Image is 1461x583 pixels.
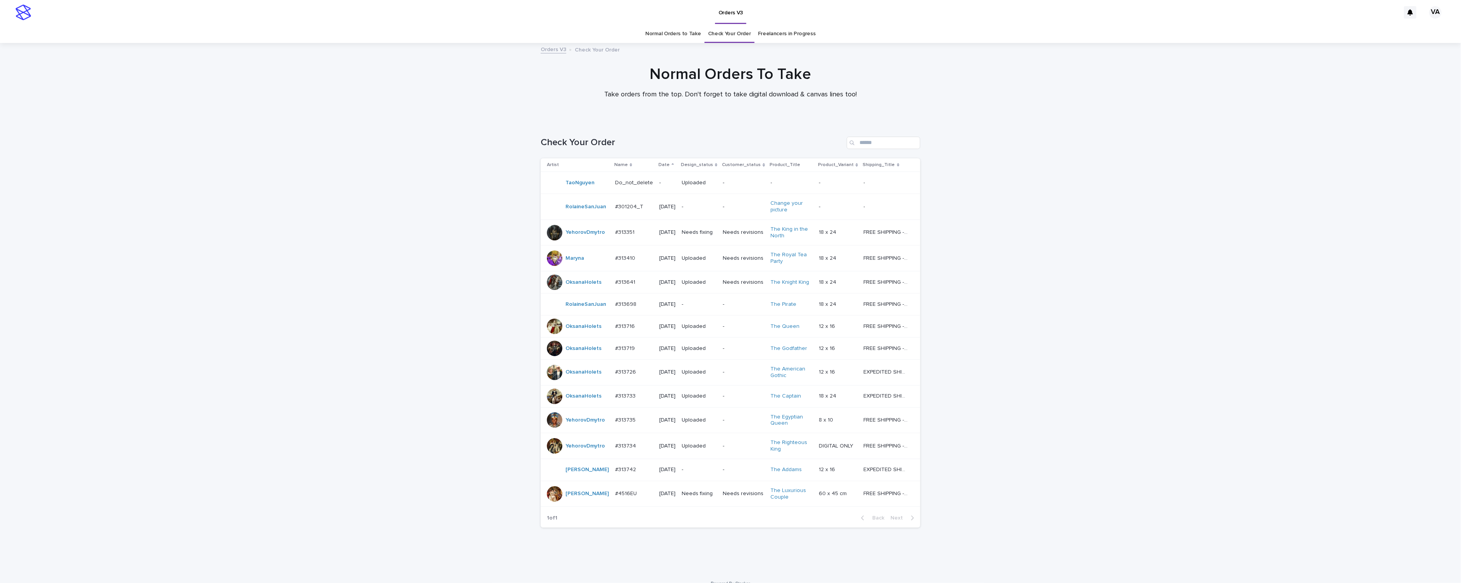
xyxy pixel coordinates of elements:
[682,369,717,376] p: Uploaded
[682,229,717,236] p: Needs fixing
[864,489,909,497] p: FREE SHIPPING - preview in 1-2 business days, after your approval delivery will take 6-10 busines...
[659,393,675,400] p: [DATE]
[681,161,713,169] p: Design_status
[565,466,609,473] a: [PERSON_NAME]
[771,393,801,400] a: The Captain
[771,301,797,308] a: The Pirate
[771,279,810,286] a: The Knight King
[659,301,675,308] p: [DATE]
[819,415,835,424] p: 8 x 10
[682,204,717,210] p: -
[890,515,908,521] span: Next
[615,344,636,352] p: #313719
[864,278,909,286] p: FREE SHIPPING - preview in 1-2 business days, after your approval delivery will take 5-10 b.d.
[576,91,885,99] p: Take orders from the top. Don't forget to take digital download & canvas lines too!
[863,161,895,169] p: Shipping_Title
[847,137,920,149] div: Search
[565,229,605,236] a: YehorovDmytro
[819,300,838,308] p: 18 x 24
[1429,6,1442,19] div: VA
[615,228,636,236] p: #313351
[541,245,920,271] tr: Maryna #313410#313410 [DATE]UploadedNeeds revisionsThe Royal Tea Party 18 x 2418 x 24 FREE SHIPPI...
[682,490,717,497] p: Needs fixing
[682,279,717,286] p: Uploaded
[659,180,675,186] p: -
[541,45,566,53] a: Orders V3
[615,322,636,330] p: #313716
[771,252,813,265] a: The Royal Tea Party
[615,367,638,376] p: #313726
[659,279,675,286] p: [DATE]
[723,301,764,308] p: -
[771,226,813,239] a: The King in the North
[682,345,717,352] p: Uploaded
[682,443,717,449] p: Uploaded
[819,489,848,497] p: 60 x 45 cm
[565,417,605,424] a: YehorovDmytro
[682,393,717,400] p: Uploaded
[887,514,920,521] button: Next
[864,465,909,473] p: EXPEDITED SHIPPING - preview in 1 business day; delivery up to 5 business days after your approval.
[723,466,764,473] p: -
[682,466,717,473] p: -
[565,369,602,376] a: OksanaHolets
[658,161,670,169] p: Date
[723,490,764,497] p: Needs revisions
[541,407,920,433] tr: YehorovDmytro #313735#313735 [DATE]Uploaded-The Egyptian Queen 8 x 108 x 10 FREE SHIPPING - previ...
[565,490,609,497] a: [PERSON_NAME]
[771,487,813,501] a: The Luxurious Couple
[565,301,606,308] a: RolaineSanJuan
[541,459,920,481] tr: [PERSON_NAME] #313742#313742 [DATE]--The Addams 12 x 1612 x 16 EXPEDITED SHIPPING - preview in 1 ...
[541,271,920,293] tr: OksanaHolets #313641#313641 [DATE]UploadedNeeds revisionsThe Knight King 18 x 2418 x 24 FREE SHIP...
[565,204,606,210] a: RolaineSanJuan
[659,369,675,376] p: [DATE]
[541,359,920,385] tr: OksanaHolets #313726#313726 [DATE]Uploaded-The American Gothic 12 x 1612 x 16 EXPEDITED SHIPPING ...
[615,391,637,400] p: #313733
[864,441,909,449] p: FREE SHIPPING - preview in 1-2 business days, after your approval delivery will take 5-10 b.d.
[819,465,837,473] p: 12 x 16
[771,414,813,427] a: The Egyptian Queen
[615,178,655,186] p: Do_not_delete
[565,443,605,449] a: YehorovDmytro
[723,279,764,286] p: Needs revisions
[722,161,761,169] p: Customer_status
[682,180,717,186] p: Uploaded
[855,514,887,521] button: Back
[659,204,675,210] p: [DATE]
[565,279,602,286] a: OksanaHolets
[723,323,764,330] p: -
[818,161,854,169] p: Product_Variant
[15,5,31,20] img: stacker-logo-s-only.png
[819,441,855,449] p: DIGITAL ONLY
[819,391,838,400] p: 18 x 24
[614,161,628,169] p: Name
[864,300,909,308] p: FREE SHIPPING - preview in 1-2 business days, after your approval delivery will take 5-10 b.d.
[615,278,637,286] p: #313641
[615,254,637,262] p: #313410
[565,323,602,330] a: OksanaHolets
[771,366,813,379] a: The American Gothic
[819,178,822,186] p: -
[771,180,813,186] p: -
[659,417,675,424] p: [DATE]
[565,345,602,352] a: OksanaHolets
[541,137,844,148] h1: Check Your Order
[615,415,637,424] p: #313735
[819,278,838,286] p: 18 x 24
[645,25,701,43] a: Normal Orders to Take
[615,465,638,473] p: #313742
[541,337,920,359] tr: OksanaHolets #313719#313719 [DATE]Uploaded-The Godfather 12 x 1612 x 16 FREE SHIPPING - preview i...
[771,323,800,330] a: The Queen
[565,255,584,262] a: Maryna
[819,322,837,330] p: 12 x 16
[723,443,764,449] p: -
[541,219,920,245] tr: YehorovDmytro #313351#313351 [DATE]Needs fixingNeeds revisionsThe King in the North 18 x 2418 x 2...
[541,509,564,528] p: 1 of 1
[864,367,909,376] p: EXPEDITED SHIPPING - preview in 1 business day; delivery up to 5 business days after your approval.
[723,255,764,262] p: Needs revisions
[615,441,638,449] p: #313734
[659,466,675,473] p: [DATE]
[864,415,909,424] p: FREE SHIPPING - preview in 1-2 business days, after your approval delivery will take 5-10 b.d.
[541,194,920,220] tr: RolaineSanJuan #301204_T#301204_T [DATE]--Change your picture -- --
[575,45,620,53] p: Check Your Order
